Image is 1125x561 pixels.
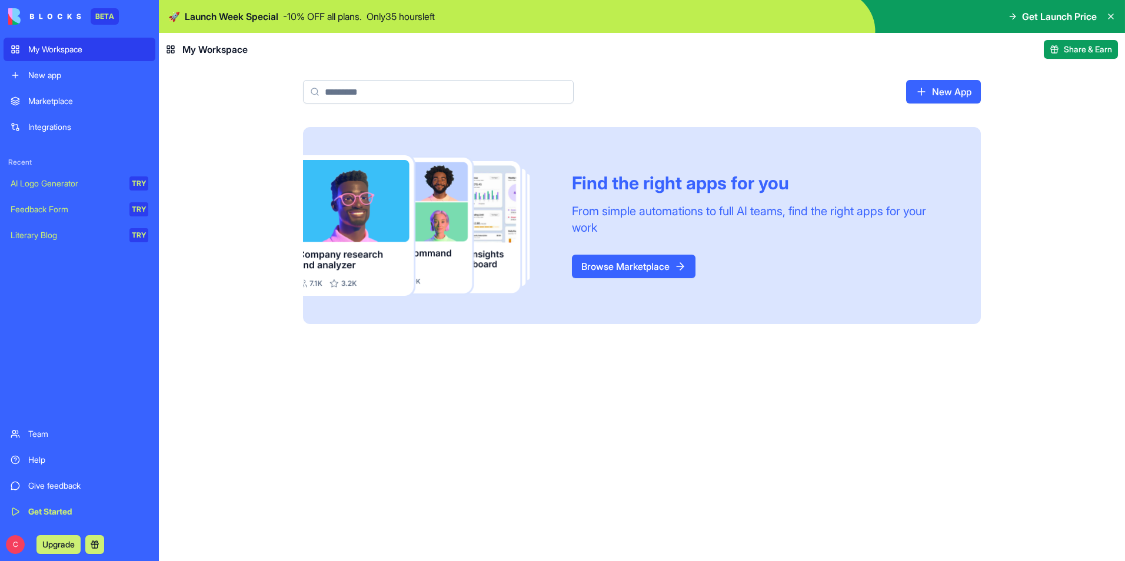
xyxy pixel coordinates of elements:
a: BETA [8,8,119,25]
a: My Workspace [4,38,155,61]
a: Get Started [4,500,155,523]
img: Frame_181_egmpey.png [303,155,553,296]
div: Find the right apps for you [572,172,953,193]
a: Upgrade [36,538,81,550]
div: TRY [129,202,148,216]
div: Team [28,428,148,440]
span: Get Launch Price [1022,9,1097,24]
div: New app [28,69,148,81]
span: Recent [4,158,155,167]
a: AI Logo GeneratorTRY [4,172,155,195]
div: BETA [91,8,119,25]
span: My Workspace [182,42,248,56]
div: Give feedback [28,480,148,492]
a: New App [906,80,981,103]
a: Marketplace [4,89,155,113]
div: Feedback Form [11,203,121,215]
div: My Workspace [28,44,148,55]
button: Upgrade [36,535,81,554]
div: Marketplace [28,95,148,107]
p: - 10 % OFF all plans. [283,9,362,24]
span: C [6,535,25,554]
a: Literary BlogTRY [4,223,155,247]
div: AI Logo Generator [11,178,121,189]
div: TRY [129,228,148,242]
a: Browse Marketplace [572,255,695,278]
div: Literary Blog [11,229,121,241]
a: Help [4,448,155,472]
div: Integrations [28,121,148,133]
span: Share & Earn [1064,44,1112,55]
span: 🚀 [168,9,180,24]
a: Integrations [4,115,155,139]
a: New app [4,64,155,87]
a: Feedback FormTRY [4,198,155,221]
img: logo [8,8,81,25]
button: Share & Earn [1044,40,1118,59]
a: Give feedback [4,474,155,497]
a: Team [4,422,155,446]
div: Get Started [28,506,148,517]
div: Help [28,454,148,466]
span: Launch Week Special [185,9,278,24]
div: From simple automations to full AI teams, find the right apps for your work [572,203,953,236]
div: TRY [129,176,148,191]
p: Only 35 hours left [367,9,435,24]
